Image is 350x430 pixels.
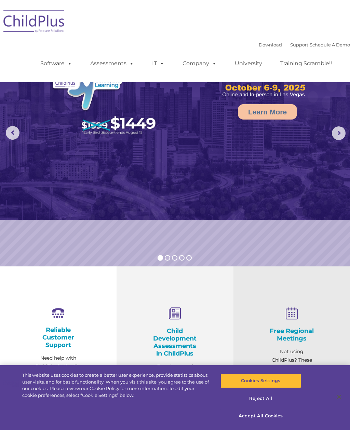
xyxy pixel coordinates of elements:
[238,104,297,120] a: Learn More
[332,389,347,404] button: Close
[290,42,308,47] a: Support
[220,409,301,423] button: Accept All Cookies
[22,372,210,399] div: This website uses cookies to create a better user experience, provide statistics about user visit...
[33,57,79,70] a: Software
[220,391,301,406] button: Reject All
[34,326,82,349] h4: Reliable Customer Support
[151,327,199,357] h4: Child Development Assessments in ChildPlus
[176,57,224,70] a: Company
[268,327,316,342] h4: Free Regional Meetings
[220,374,301,388] button: Cookies Settings
[228,57,269,70] a: University
[310,42,350,47] a: Schedule A Demo
[259,42,350,47] font: |
[145,57,171,70] a: IT
[273,57,339,70] a: Training Scramble!!
[83,57,141,70] a: Assessments
[259,42,282,47] a: Download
